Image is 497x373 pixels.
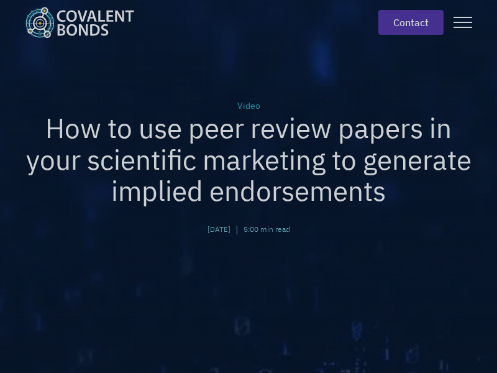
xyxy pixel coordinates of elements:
div: Video [25,99,472,113]
div: [DATE] [207,224,230,235]
a: home [25,7,144,38]
div: 5:00 min read [244,224,290,235]
a: contact [378,10,444,35]
img: Covalent Bonds White / Teal Logo [25,7,134,38]
div: | [235,222,239,237]
h1: How to use peer review papers in your scientific marketing to generate implied endorsements [25,113,472,207]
